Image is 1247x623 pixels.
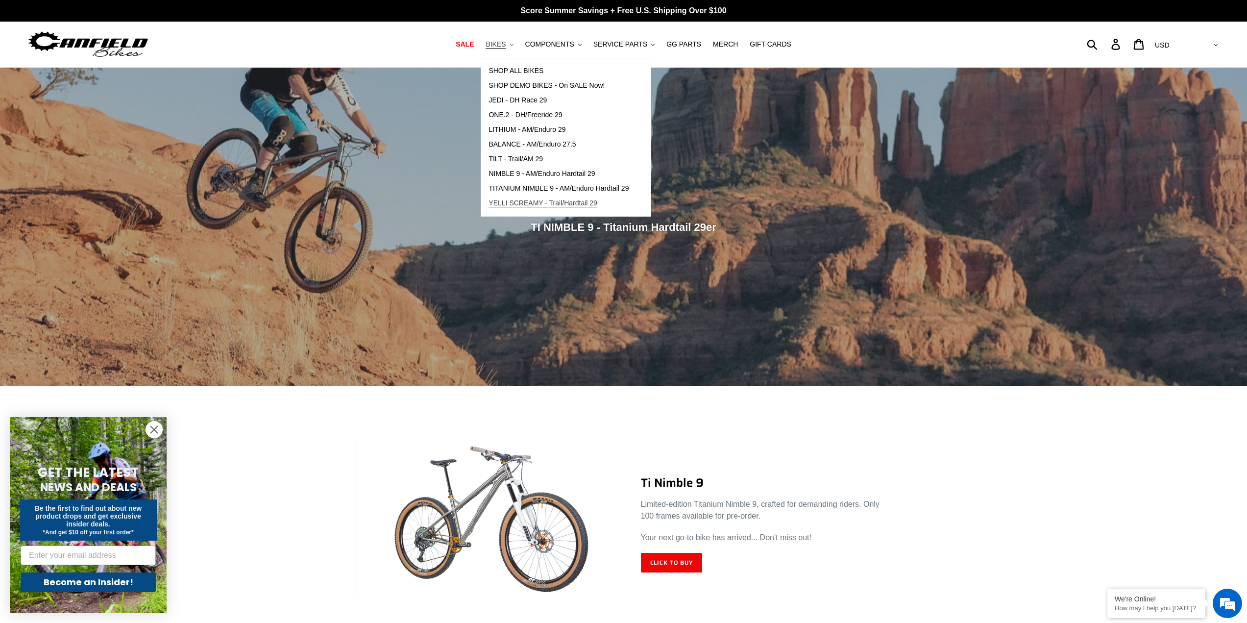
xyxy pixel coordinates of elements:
a: LITHIUM - AM/Enduro 29 [481,123,636,137]
span: LITHIUM - AM/Enduro 29 [489,125,565,134]
a: YELLI SCREAMY - Trail/Hardtail 29 [481,196,636,211]
p: Your next go-to bike has arrived... Don't miss out! [641,532,891,544]
a: BALANCE - AM/Enduro 27.5 [481,137,636,152]
span: SERVICE PARTS [593,40,647,49]
span: NEWS AND DEALS [40,479,137,495]
span: SHOP ALL BIKES [489,67,543,75]
a: SHOP ALL BIKES [481,64,636,78]
span: We're online! [57,124,135,223]
span: TI NIMBLE 9 - Titanium Hardtail 29er [531,221,716,233]
button: Close dialog [146,421,163,438]
div: Navigation go back [11,54,25,69]
button: COMPONENTS [520,38,587,51]
span: TILT - Trail/AM 29 [489,155,543,163]
span: Be the first to find out about new product drops and get exclusive insider deals. [35,504,142,528]
span: GIFT CARDS [750,40,791,49]
div: Chat with us now [66,55,179,68]
span: GET THE LATEST [38,464,139,481]
a: GIFT CARDS [745,38,796,51]
span: SHOP DEMO BIKES - On SALE Now! [489,81,605,90]
input: Search [1092,33,1117,55]
span: MERCH [713,40,738,49]
a: TILT - Trail/AM 29 [481,152,636,167]
span: JEDI - DH Race 29 [489,96,547,104]
span: NIMBLE 9 - AM/Enduro Hardtail 29 [489,170,595,178]
a: NIMBLE 9 - AM/Enduro Hardtail 29 [481,167,636,181]
span: *And get $10 off your first order* [43,529,133,536]
span: TITANIUM NIMBLE 9 - AM/Enduro Hardtail 29 [489,184,629,193]
span: BALANCE - AM/Enduro 27.5 [489,140,576,149]
a: Click to Buy: TI NIMBLE 9 [641,553,703,573]
a: ONE.2 - DH/Freeride 29 [481,108,636,123]
button: SERVICE PARTS [588,38,660,51]
span: BIKES [486,40,506,49]
p: How may I help you today? [1115,604,1198,612]
p: Limited-edition Titanium Nimble 9, crafted for demanding riders. Only 100 frames available for pr... [641,498,891,522]
a: TITANIUM NIMBLE 9 - AM/Enduro Hardtail 29 [481,181,636,196]
span: GG PARTS [666,40,701,49]
a: SALE [451,38,479,51]
h2: Ti Nimble 9 [641,476,891,490]
button: BIKES [481,38,518,51]
img: Canfield Bikes [27,29,149,60]
a: SHOP DEMO BIKES - On SALE Now! [481,78,636,93]
input: Enter your email address [21,546,156,565]
span: SALE [456,40,474,49]
span: COMPONENTS [525,40,574,49]
a: GG PARTS [661,38,706,51]
div: We're Online! [1115,595,1198,603]
div: Minimize live chat window [161,5,184,28]
a: MERCH [708,38,743,51]
span: ONE.2 - DH/Freeride 29 [489,111,562,119]
textarea: Type your message and hit 'Enter' [5,268,187,302]
a: JEDI - DH Race 29 [481,93,636,108]
span: YELLI SCREAMY - Trail/Hardtail 29 [489,199,597,207]
button: Become an Insider! [21,573,156,592]
img: d_696896380_company_1647369064580_696896380 [31,49,56,74]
